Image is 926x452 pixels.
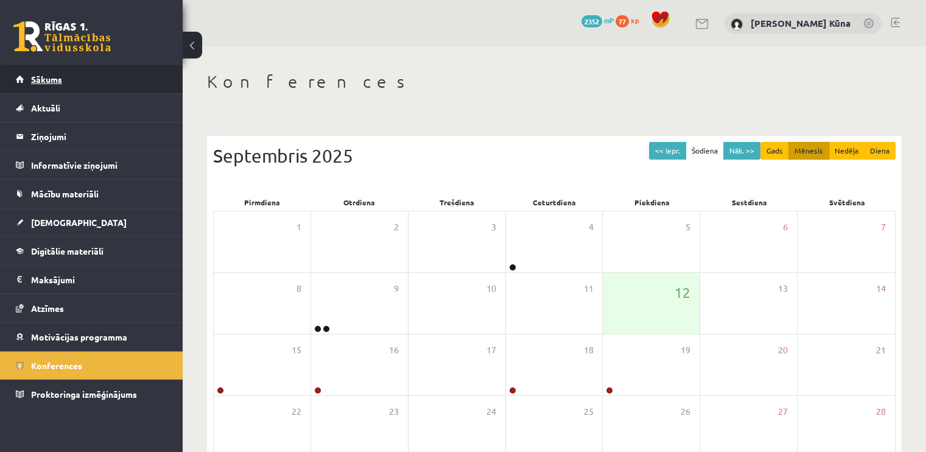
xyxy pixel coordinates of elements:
[788,142,829,160] button: Mēnesis
[603,194,701,211] div: Piekdiena
[583,344,593,357] span: 18
[581,15,602,27] span: 2352
[616,15,645,25] a: 77 xp
[491,221,496,234] span: 3
[16,151,167,179] a: Informatīvie ziņojumi
[616,15,629,27] span: 77
[583,405,593,418] span: 25
[760,142,789,160] button: Gads
[581,15,614,25] a: 2352 mP
[675,282,690,303] span: 12
[31,266,167,294] legend: Maksājumi
[16,294,167,322] a: Atzīmes
[207,71,902,92] h1: Konferences
[389,405,399,418] span: 23
[631,15,639,25] span: xp
[31,74,62,85] span: Sākums
[876,344,886,357] span: 21
[292,344,301,357] span: 15
[16,380,167,408] a: Proktoringa izmēģinājums
[16,94,167,122] a: Aktuāli
[486,405,496,418] span: 24
[394,221,399,234] span: 2
[486,282,496,295] span: 10
[583,282,593,295] span: 11
[31,102,60,113] span: Aktuāli
[16,180,167,208] a: Mācību materiāli
[723,142,760,160] button: Nāk. >>
[798,194,896,211] div: Svētdiena
[31,122,167,150] legend: Ziņojumi
[701,194,798,211] div: Sestdiena
[31,331,127,342] span: Motivācijas programma
[310,194,408,211] div: Otrdiena
[751,17,851,29] a: [PERSON_NAME] Kūna
[31,245,103,256] span: Digitālie materiāli
[588,221,593,234] span: 4
[389,344,399,357] span: 16
[686,142,724,160] button: Šodiena
[13,21,111,52] a: Rīgas 1. Tālmācības vidusskola
[681,344,690,357] span: 19
[213,194,310,211] div: Pirmdiena
[394,282,399,295] span: 9
[31,360,82,371] span: Konferences
[292,405,301,418] span: 22
[731,18,743,30] img: Anna Konstance Kūna
[296,282,301,295] span: 8
[296,221,301,234] span: 1
[16,122,167,150] a: Ziņojumi
[876,282,886,295] span: 14
[16,323,167,351] a: Motivācijas programma
[486,344,496,357] span: 17
[16,266,167,294] a: Maksājumi
[604,15,614,25] span: mP
[686,221,690,234] span: 5
[16,65,167,93] a: Sākums
[681,405,690,418] span: 26
[649,142,686,160] button: << Iepr.
[864,142,896,160] button: Diena
[16,208,167,236] a: [DEMOGRAPHIC_DATA]
[505,194,603,211] div: Ceturtdiena
[31,303,64,314] span: Atzīmes
[778,405,788,418] span: 27
[213,142,896,169] div: Septembris 2025
[783,221,788,234] span: 6
[778,344,788,357] span: 20
[31,217,127,228] span: [DEMOGRAPHIC_DATA]
[16,351,167,380] a: Konferences
[16,237,167,265] a: Digitālie materiāli
[876,405,886,418] span: 28
[829,142,865,160] button: Nedēļa
[31,389,137,400] span: Proktoringa izmēģinājums
[31,188,99,199] span: Mācību materiāli
[31,151,167,179] legend: Informatīvie ziņojumi
[881,221,886,234] span: 7
[408,194,505,211] div: Trešdiena
[778,282,788,295] span: 13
